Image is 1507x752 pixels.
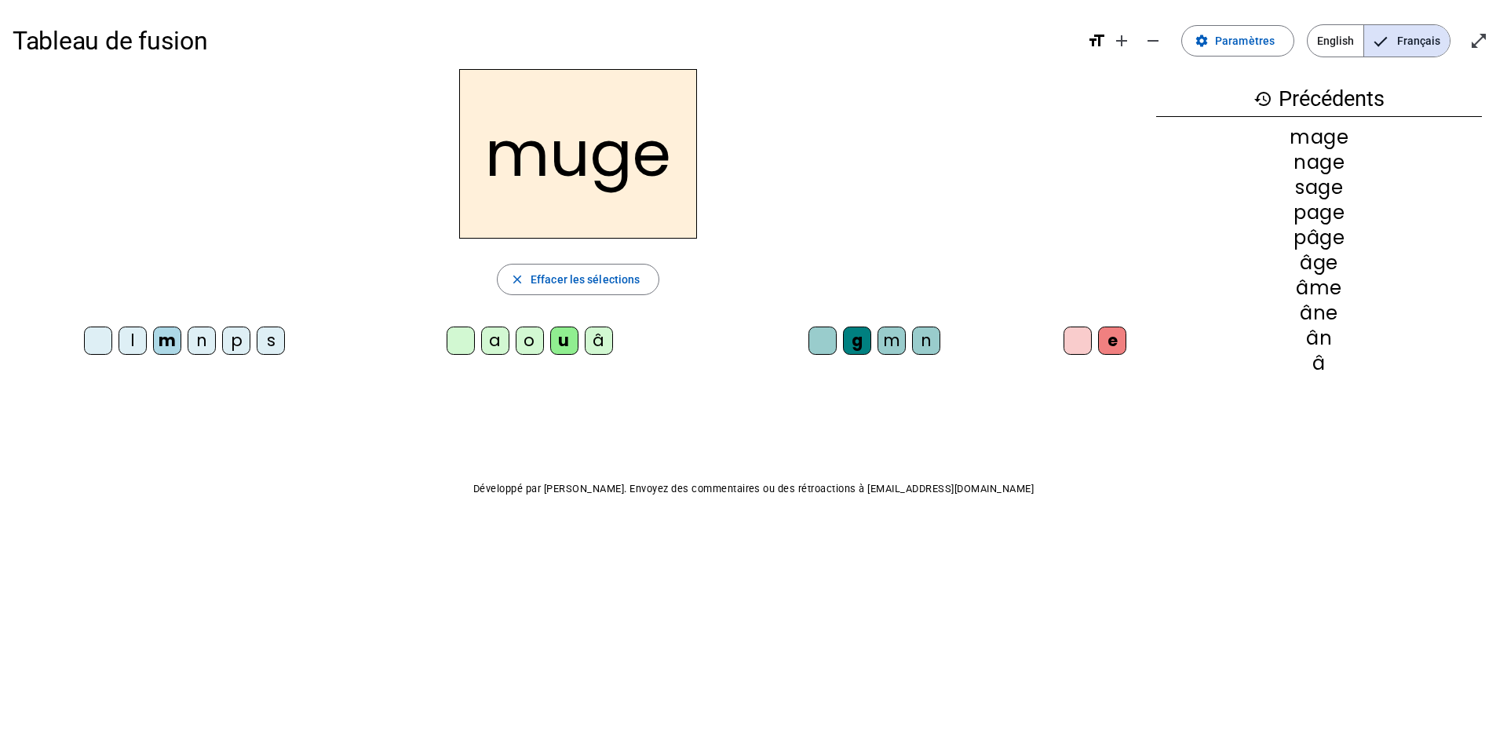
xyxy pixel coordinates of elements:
span: English [1308,25,1363,57]
h1: Tableau de fusion [13,16,1075,66]
div: s [257,327,285,355]
div: sage [1156,178,1482,197]
div: a [481,327,509,355]
mat-icon: open_in_full [1469,31,1488,50]
div: o [516,327,544,355]
mat-button-toggle-group: Language selection [1307,24,1450,57]
div: âme [1156,279,1482,298]
mat-icon: add [1112,31,1131,50]
div: g [843,327,871,355]
div: n [912,327,940,355]
div: e [1098,327,1126,355]
div: âne [1156,304,1482,323]
p: Développé par [PERSON_NAME]. Envoyez des commentaires ou des rétroactions à [EMAIL_ADDRESS][DOMAI... [13,480,1494,498]
div: n [188,327,216,355]
div: l [119,327,147,355]
div: m [878,327,906,355]
span: Français [1364,25,1450,57]
div: nage [1156,153,1482,172]
div: page [1156,203,1482,222]
h2: muge [459,69,697,239]
div: â [585,327,613,355]
span: Paramètres [1215,31,1275,50]
div: â [1156,354,1482,373]
div: m [153,327,181,355]
button: Augmenter la taille de la police [1106,25,1137,57]
mat-icon: remove [1144,31,1162,50]
div: âge [1156,254,1482,272]
button: Paramètres [1181,25,1294,57]
div: p [222,327,250,355]
div: u [550,327,578,355]
mat-icon: close [510,272,524,287]
div: pâge [1156,228,1482,247]
button: Effacer les sélections [497,264,659,295]
h3: Précédents [1156,82,1482,117]
span: Effacer les sélections [531,270,640,289]
button: Diminuer la taille de la police [1137,25,1169,57]
mat-icon: format_size [1087,31,1106,50]
div: ân [1156,329,1482,348]
mat-icon: history [1253,89,1272,108]
mat-icon: settings [1195,34,1209,48]
div: mage [1156,128,1482,147]
button: Entrer en plein écran [1463,25,1494,57]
